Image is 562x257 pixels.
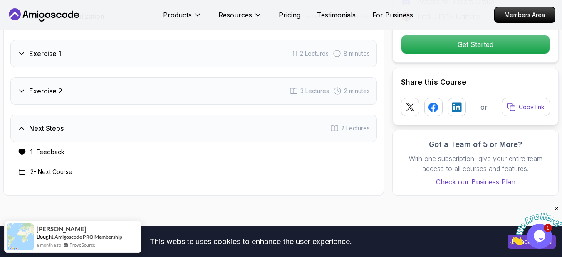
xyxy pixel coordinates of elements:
[29,86,62,96] h3: Exercise 2
[29,123,64,133] h3: Next Steps
[279,10,300,20] a: Pricing
[30,148,64,156] h3: 1 - Feedback
[54,234,122,240] a: Amigoscode PRO Membership
[401,177,550,187] a: Check our Business Plan
[510,205,562,245] iframe: chat widget
[37,233,54,240] span: Bought
[218,10,262,27] button: Resources
[69,241,95,248] a: ProveSource
[401,35,550,54] button: Get Started
[344,49,370,58] span: 8 minutes
[10,40,377,67] button: Exercise 12 Lectures 8 minutes
[218,10,252,20] p: Resources
[508,235,556,249] button: Accept cookies
[300,87,329,95] span: 3 Lectures
[30,168,72,176] h3: 2 - Next Course
[163,10,192,20] p: Products
[519,103,545,111] p: Copy link
[317,10,356,20] a: Testimonials
[480,102,488,112] p: or
[163,10,202,27] button: Products
[401,76,550,88] h2: Share this Course
[401,139,550,150] h3: Got a Team of 5 or More?
[6,233,495,251] div: This website uses cookies to enhance the user experience.
[341,124,370,132] span: 2 Lectures
[300,49,329,58] span: 2 Lectures
[495,7,555,22] p: Members Area
[494,7,555,23] a: Members Area
[344,87,370,95] span: 2 minutes
[29,49,61,59] h3: Exercise 1
[10,77,377,105] button: Exercise 23 Lectures 2 minutes
[37,225,87,233] span: [PERSON_NAME]
[37,241,61,248] span: a month ago
[10,115,377,142] button: Next Steps2 Lectures
[502,98,550,116] button: Copy link
[372,10,413,20] a: For Business
[401,154,550,174] p: With one subscription, give your entire team access to all courses and features.
[7,223,34,250] img: provesource social proof notification image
